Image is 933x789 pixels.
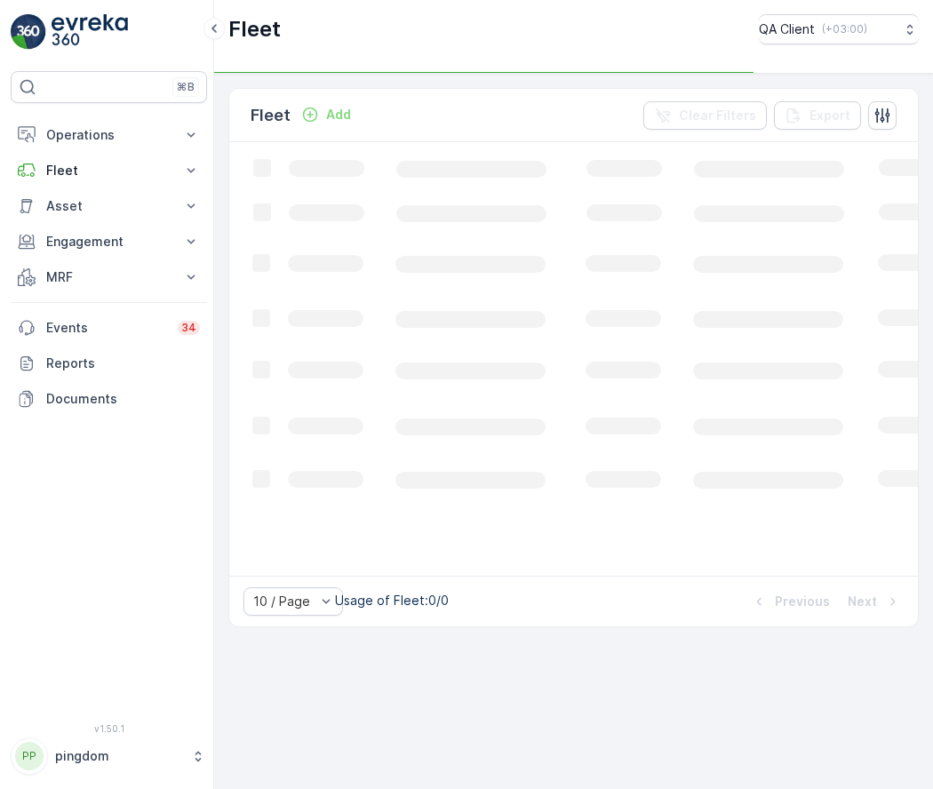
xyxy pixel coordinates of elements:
[748,591,832,612] button: Previous
[846,591,904,612] button: Next
[228,15,281,44] p: Fleet
[775,593,830,610] p: Previous
[11,381,207,417] a: Documents
[46,162,171,179] p: Fleet
[55,747,182,765] p: pingdom
[251,103,291,128] p: Fleet
[46,197,171,215] p: Asset
[848,593,877,610] p: Next
[11,737,207,775] button: PPpingdom
[11,224,207,259] button: Engagement
[11,346,207,381] a: Reports
[11,188,207,224] button: Asset
[11,723,207,734] span: v 1.50.1
[46,268,171,286] p: MRF
[181,321,196,335] p: 34
[46,319,167,337] p: Events
[11,14,46,50] img: logo
[759,14,919,44] button: QA Client(+03:00)
[177,80,195,94] p: ⌘B
[46,355,200,372] p: Reports
[46,126,171,144] p: Operations
[46,390,200,408] p: Documents
[52,14,128,50] img: logo_light-DOdMpM7g.png
[11,259,207,295] button: MRF
[335,592,449,610] p: Usage of Fleet : 0/0
[809,107,850,124] p: Export
[294,104,358,125] button: Add
[679,107,756,124] p: Clear Filters
[11,117,207,153] button: Operations
[822,22,867,36] p: ( +03:00 )
[643,101,767,130] button: Clear Filters
[759,20,815,38] p: QA Client
[11,153,207,188] button: Fleet
[15,742,44,770] div: PP
[774,101,861,130] button: Export
[46,233,171,251] p: Engagement
[11,310,207,346] a: Events34
[326,106,351,124] p: Add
